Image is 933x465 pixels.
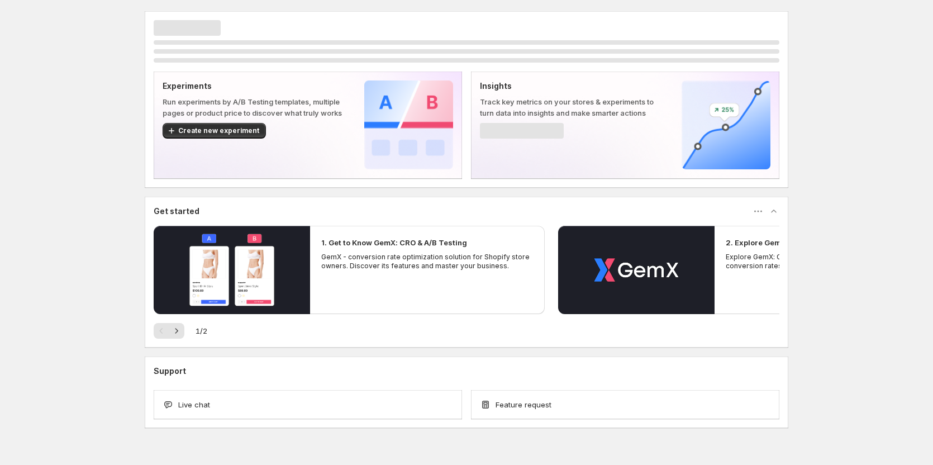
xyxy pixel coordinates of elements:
h3: Get started [154,206,199,217]
img: Insights [682,80,770,169]
span: Live chat [178,399,210,410]
span: 1 / 2 [196,325,207,336]
h3: Support [154,366,186,377]
p: Run experiments by A/B Testing templates, multiple pages or product price to discover what truly ... [163,96,346,118]
button: Next [169,323,184,339]
h2: 1. Get to Know GemX: CRO & A/B Testing [321,237,467,248]
p: Experiments [163,80,346,92]
nav: Pagination [154,323,184,339]
h2: 2. Explore GemX: CRO & A/B Testing Use Cases [726,237,899,248]
span: Feature request [496,399,551,410]
button: Play video [154,226,310,314]
button: Play video [558,226,715,314]
p: GemX - conversion rate optimization solution for Shopify store owners. Discover its features and ... [321,253,534,271]
img: Experiments [364,80,453,169]
p: Track key metrics on your stores & experiments to turn data into insights and make smarter actions [480,96,664,118]
p: Insights [480,80,664,92]
span: Create new experiment [178,126,259,135]
button: Create new experiment [163,123,266,139]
